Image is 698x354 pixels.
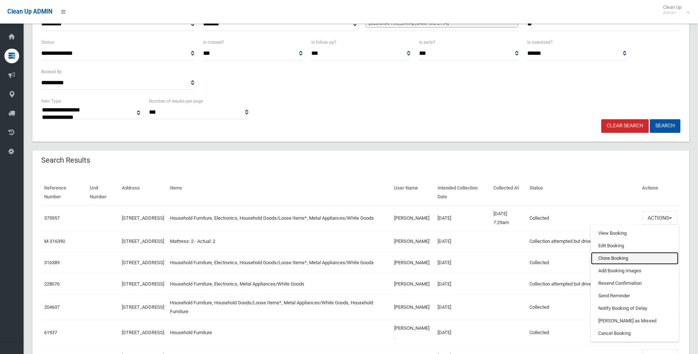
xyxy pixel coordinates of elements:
a: 61937 [44,330,57,335]
th: Reference Number [41,180,87,205]
a: Cancel Booking [591,327,678,340]
td: Collection attempted but driver reported issues [527,273,639,295]
td: [DATE] [435,273,490,295]
button: Search [650,119,680,133]
a: 375957 [44,215,60,221]
th: Unit Number [87,180,119,205]
button: Actions [642,211,677,225]
a: Edit Booking [591,240,678,252]
td: Collected [527,205,639,231]
a: [STREET_ADDRESS] [122,330,164,335]
a: [STREET_ADDRESS] [122,304,164,310]
td: [DATE] [435,295,490,320]
td: [PERSON_NAME] [391,252,435,273]
label: Booked By [41,68,62,76]
td: [PERSON_NAME] . [391,320,435,346]
td: [PERSON_NAME] [391,231,435,252]
a: 204637 [44,304,60,310]
a: 316389 [44,260,60,265]
span: Clean Up ADMIN [7,8,52,15]
td: Collection attempted but driver reported issues [527,231,639,252]
a: M-316390 [44,238,65,244]
td: [DATE] [435,252,490,273]
td: Collected [527,295,639,320]
td: [DATE] 7:29am [490,205,526,231]
td: [DATE] [435,205,490,231]
label: Item Type [41,97,61,105]
th: Collected At [490,180,526,205]
td: Household Furniture, Electronics, Household Goods/Loose Items*, Metal Appliances/White Goods [167,205,391,231]
td: [DATE] [435,231,490,252]
th: Status [527,180,639,205]
a: View Booking [591,227,678,240]
th: Intended Collection Date [435,180,490,205]
label: Is early? [419,38,435,46]
a: Add Booking Images [591,265,678,277]
a: [PERSON_NAME] as Missed [591,315,678,327]
a: Notify Booking of Delay [591,302,678,315]
span: Clean Up [659,4,689,15]
label: Is missed? [203,38,224,46]
header: Search Results [32,153,99,167]
td: [PERSON_NAME] [391,295,435,320]
td: [PERSON_NAME] [391,273,435,295]
a: [STREET_ADDRESS] [122,260,164,265]
td: Collected [527,320,639,346]
a: [STREET_ADDRESS] [122,238,164,244]
th: Address [119,180,167,205]
a: Clear Search [601,119,649,133]
td: Collected [527,252,639,273]
th: Actions [639,180,680,205]
label: Number of results per page [149,97,203,105]
a: Resend Confirmation [591,277,678,290]
td: Household Furniture, Electronics, Household Goods/Loose Items*, Metal Appliances/White Goods [167,252,391,273]
label: Status [41,38,54,46]
a: [STREET_ADDRESS] [122,215,164,221]
td: [DATE] [435,320,490,346]
label: Is follow up? [311,38,336,46]
td: [PERSON_NAME] [391,205,435,231]
td: Household Furniture [167,320,391,346]
td: Household Furniture, Electronics, Metal Appliances/White Goods [167,273,391,295]
th: Items [167,180,391,205]
a: [STREET_ADDRESS] [122,281,164,287]
a: Clone Booking [591,252,678,265]
td: Mattress: 2 - Actual: 2 [167,231,391,252]
td: Household Furniture, Household Goods/Loose Items*, Metal Appliances/White Goods, Household Furniture [167,295,391,320]
a: 228076 [44,281,60,287]
th: User Name [391,180,435,205]
label: Is oversized? [527,38,553,46]
small: Admin [663,10,681,15]
a: Send Reminder [591,290,678,302]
